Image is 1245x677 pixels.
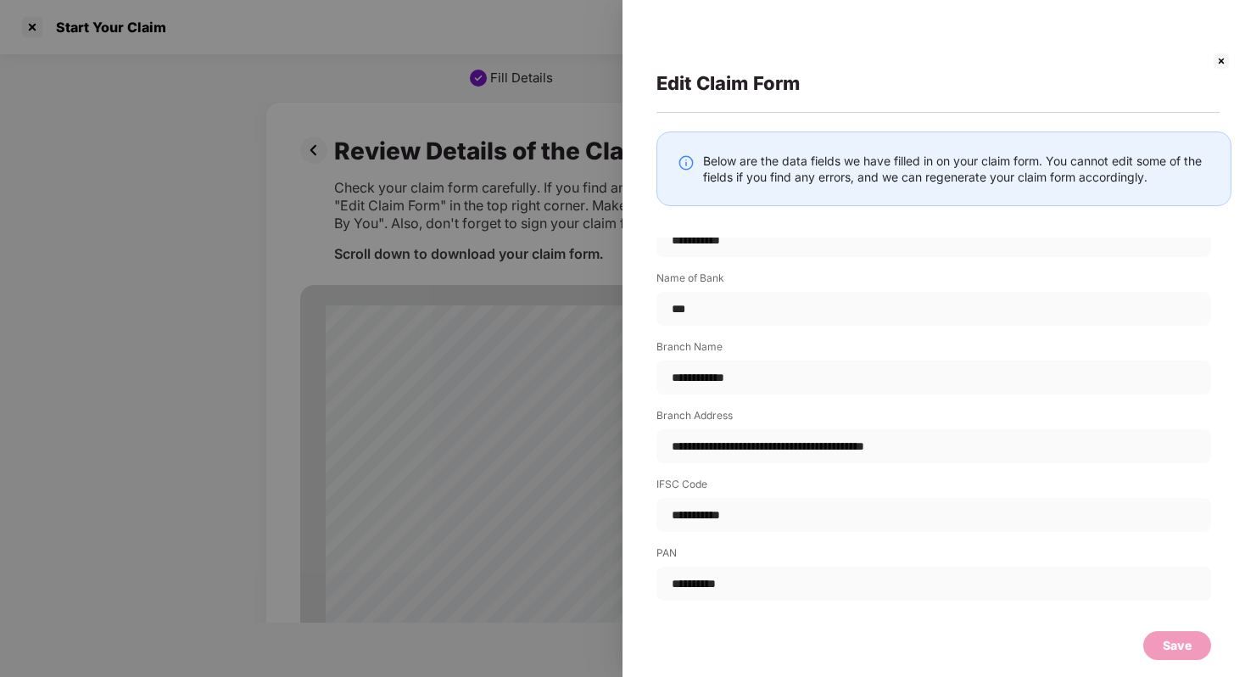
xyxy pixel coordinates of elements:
[656,477,1211,498] label: IFSC Code
[656,71,1231,95] div: Edit Claim Form
[1211,51,1231,71] img: svg+xml;base64,PHN2ZyBpZD0iQ3Jvc3MtMzJ4MzIiIHhtbG5zPSJodHRwOi8vd3d3LnczLm9yZy8yMDAwL3N2ZyIgd2lkdG...
[703,153,1210,185] div: Below are the data fields we have filled in on your claim form. You cannot edit some of the field...
[656,408,1211,429] label: Branch Address
[656,546,1211,567] label: PAN
[678,154,695,171] img: svg+xml;base64,PHN2ZyBpZD0iSW5mby0yMHgyMCIgeG1sbnM9Imh0dHA6Ly93d3cudzMub3JnLzIwMDAvc3ZnIiB3aWR0aD...
[1163,636,1192,655] div: Save
[656,271,1211,292] label: Name of Bank
[656,339,1211,361] label: Branch Name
